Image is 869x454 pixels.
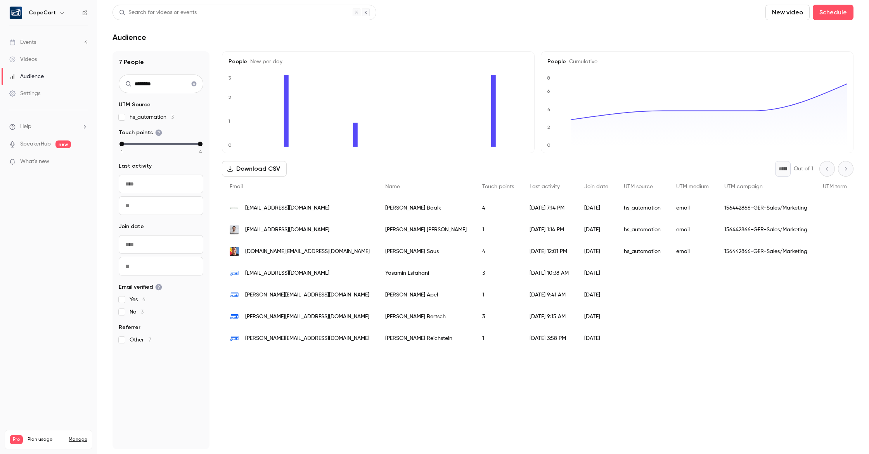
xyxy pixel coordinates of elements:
span: hs_automation [130,113,174,121]
div: hs_automation [616,219,668,241]
span: Referrer [119,324,140,331]
div: 3 [474,306,522,328]
div: [DATE] [576,241,616,262]
span: Help [20,123,31,131]
span: Join date [584,184,608,189]
div: [DATE] 9:15 AM [522,306,576,328]
text: 8 [547,75,550,81]
text: 3 [229,75,231,81]
div: [PERSON_NAME] Apel [377,284,474,306]
span: [DOMAIN_NAME][EMAIL_ADDRESS][DOMAIN_NAME] [245,248,370,256]
div: Audience [9,73,44,80]
span: What's new [20,158,49,166]
span: 4 [142,297,145,302]
h5: People [229,58,528,66]
div: [PERSON_NAME] [PERSON_NAME] [377,219,474,241]
div: email [668,241,717,262]
text: 2 [229,95,231,100]
text: 2 [547,125,550,130]
div: email [668,197,717,219]
div: 1 [474,284,522,306]
span: Plan usage [28,437,64,443]
span: Last activity [530,184,560,189]
h5: People [547,58,847,66]
div: email [668,219,717,241]
span: [PERSON_NAME][EMAIL_ADDRESS][DOMAIN_NAME] [245,334,369,343]
text: 1 [228,118,230,124]
button: Download CSV [222,161,287,177]
div: Yasamin Esfahani [377,262,474,284]
div: [DATE] 1:14 PM [522,219,576,241]
div: [DATE] [576,328,616,349]
span: [EMAIL_ADDRESS][DOMAIN_NAME] [245,204,329,212]
div: [DATE] [576,197,616,219]
div: [PERSON_NAME] Saus [377,241,474,262]
div: 4 [474,241,522,262]
div: [DATE] 3:58 PM [522,328,576,349]
div: [PERSON_NAME] Bertsch [377,306,474,328]
div: [DATE] [576,306,616,328]
span: [EMAIL_ADDRESS][DOMAIN_NAME] [245,269,329,277]
span: 1 [121,148,123,155]
text: 6 [547,88,550,94]
div: [DATE] 9:41 AM [522,284,576,306]
span: Join date [119,223,144,230]
p: Out of 1 [794,165,813,173]
div: 1 [474,219,522,241]
div: 3 [474,262,522,284]
div: [PERSON_NAME] Baalk [377,197,474,219]
div: Settings [9,90,40,97]
div: [PERSON_NAME] Reichstein [377,328,474,349]
span: Touch points [119,129,162,137]
span: 7 [149,337,151,343]
div: max [198,142,203,146]
div: [DATE] [576,219,616,241]
span: [PERSON_NAME][EMAIL_ADDRESS][DOMAIN_NAME] [245,291,369,299]
button: New video [765,5,810,20]
h6: CopeCart [29,9,56,17]
img: copecart.com [230,269,239,278]
span: UTM Source [119,101,151,109]
img: copecart.com [230,334,239,343]
img: buzz-r.de [230,225,239,234]
span: Cumulative [566,59,597,64]
div: [DATE] [576,284,616,306]
span: Last activity [119,162,152,170]
div: 4 [474,197,522,219]
span: Other [130,336,151,344]
span: 4 [199,148,202,155]
span: UTM campaign [724,184,763,189]
text: 4 [547,107,550,112]
span: Email [230,184,243,189]
div: [DATE] [576,262,616,284]
span: Name [385,184,400,189]
span: Email verified [119,283,162,291]
div: 1 [474,328,522,349]
div: hs_automation [616,197,668,219]
a: Manage [69,437,87,443]
img: copecart.com [230,312,239,321]
div: Search for videos or events [119,9,197,17]
div: 156442866-GER-Sales/Marketing [717,241,815,262]
button: Clear search [188,78,200,90]
span: New per day [247,59,282,64]
img: marketingbude.com [230,203,239,213]
text: 0 [228,142,232,148]
img: copecart.com [230,290,239,300]
img: oberton.org [230,247,239,256]
span: [PERSON_NAME][EMAIL_ADDRESS][DOMAIN_NAME] [245,313,369,321]
span: 3 [141,309,144,315]
button: Schedule [813,5,853,20]
div: min [119,142,124,146]
span: 3 [171,114,174,120]
span: Touch points [482,184,514,189]
div: Videos [9,55,37,63]
span: Yes [130,296,145,303]
div: 156442866-GER-Sales/Marketing [717,219,815,241]
div: Events [9,38,36,46]
text: 0 [547,142,550,148]
span: new [55,140,71,148]
span: No [130,308,144,316]
h1: Audience [113,33,146,42]
span: UTM source [624,184,653,189]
